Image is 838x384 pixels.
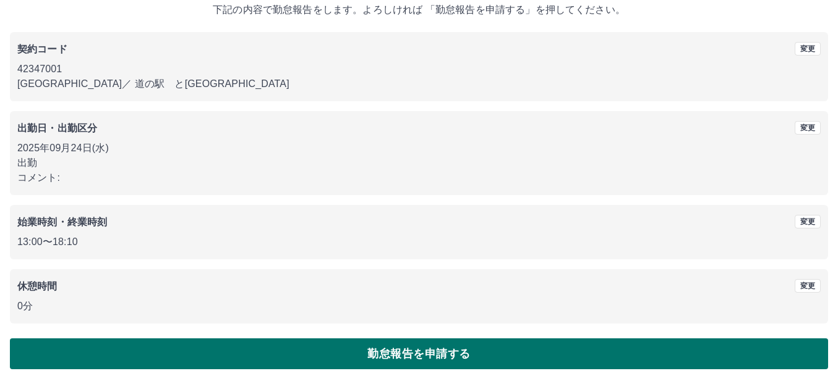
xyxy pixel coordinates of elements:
[17,123,97,133] b: 出勤日・出勤区分
[17,299,821,314] p: 0分
[17,281,58,291] b: 休憩時間
[17,62,821,77] p: 42347001
[10,338,828,369] button: 勤怠報告を申請する
[17,217,107,227] b: 始業時刻・終業時刻
[795,215,821,228] button: 変更
[10,2,828,17] p: 下記の内容で勤怠報告をします。よろしければ 「勤怠報告を申請する」を押してください。
[17,156,821,170] p: 出勤
[17,77,821,91] p: [GEOGRAPHIC_DATA] ／ 道の駅 と[GEOGRAPHIC_DATA]
[17,44,67,54] b: 契約コード
[795,42,821,56] button: 変更
[17,235,821,249] p: 13:00 〜 18:10
[17,141,821,156] p: 2025年09月24日(水)
[795,121,821,135] button: 変更
[795,279,821,293] button: 変更
[17,170,821,185] p: コメント:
